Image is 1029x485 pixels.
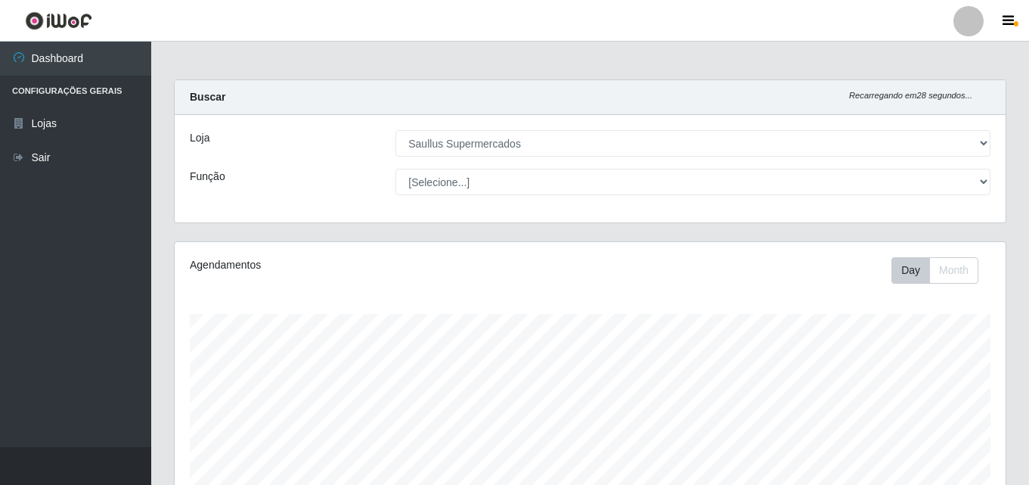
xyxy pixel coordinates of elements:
[190,91,225,103] strong: Buscar
[190,169,225,185] label: Função
[891,257,930,284] button: Day
[849,91,972,100] i: Recarregando em 28 segundos...
[891,257,978,284] div: First group
[190,130,209,146] label: Loja
[891,257,990,284] div: Toolbar with button groups
[25,11,92,30] img: CoreUI Logo
[190,257,510,273] div: Agendamentos
[929,257,978,284] button: Month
